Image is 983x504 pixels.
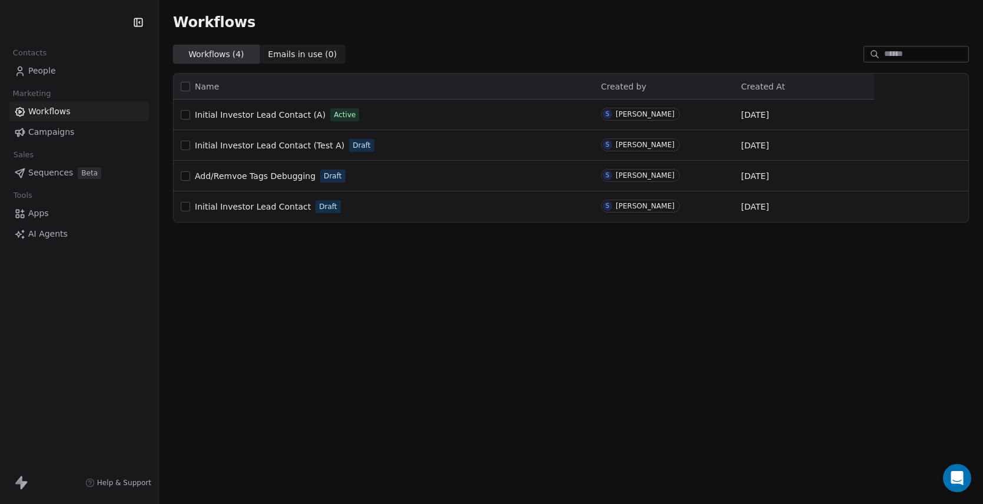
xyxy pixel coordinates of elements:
span: Initial Investor Lead Contact (Test A) [195,141,344,150]
a: AI Agents [9,224,149,244]
span: Workflows [173,14,255,31]
span: Beta [78,167,101,179]
span: Draft [319,201,337,212]
span: Draft [353,140,370,151]
span: Campaigns [28,126,74,138]
span: Sales [8,146,39,164]
a: Apps [9,204,149,223]
span: Name [195,81,219,93]
a: Initial Investor Lead Contact (A) [195,109,326,121]
span: Created by [601,82,646,91]
span: Emails in use ( 0 ) [268,48,337,61]
div: [PERSON_NAME] [616,202,675,210]
a: Help & Support [85,478,151,488]
div: [PERSON_NAME] [616,171,675,180]
div: [PERSON_NAME] [616,141,675,149]
span: Active [334,110,356,120]
span: Initial Investor Lead Contact [195,202,311,211]
div: S [606,140,609,150]
div: S [606,201,609,211]
span: Apps [28,207,49,220]
a: People [9,61,149,81]
span: Add/Remvoe Tags Debugging [195,171,316,181]
span: Created At [741,82,785,91]
span: Tools [8,187,37,204]
span: Contacts [8,44,52,62]
a: Initial Investor Lead Contact [195,201,311,213]
span: Help & Support [97,478,151,488]
a: Add/Remvoe Tags Debugging [195,170,316,182]
span: [DATE] [741,201,769,213]
a: Campaigns [9,122,149,142]
div: [PERSON_NAME] [616,110,675,118]
a: Workflows [9,102,149,121]
div: S [606,171,609,180]
span: [DATE] [741,170,769,182]
span: [DATE] [741,140,769,151]
span: AI Agents [28,228,68,240]
span: [DATE] [741,109,769,121]
span: Draft [324,171,341,181]
div: Open Intercom Messenger [943,464,971,492]
a: Initial Investor Lead Contact (Test A) [195,140,344,151]
span: Workflows [28,105,71,118]
div: S [606,110,609,119]
span: Marketing [8,85,56,102]
span: People [28,65,56,77]
a: SequencesBeta [9,163,149,183]
span: Sequences [28,167,73,179]
span: Initial Investor Lead Contact (A) [195,110,326,120]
